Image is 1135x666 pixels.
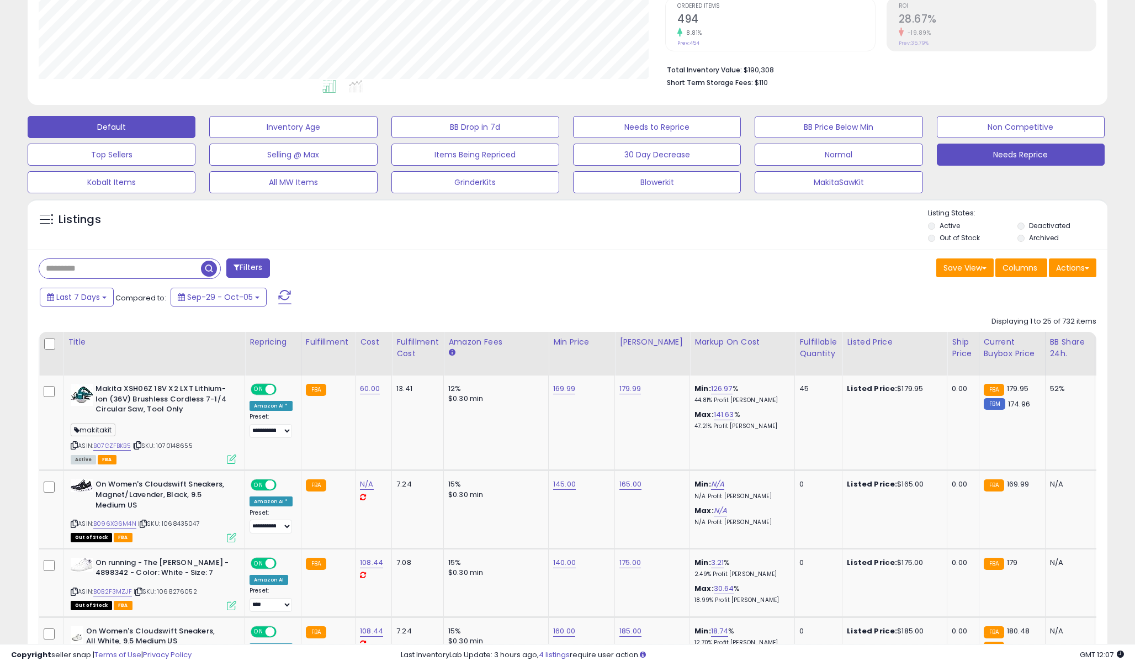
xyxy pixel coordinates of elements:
a: N/A [711,479,724,490]
span: OFF [275,385,293,394]
b: Max: [694,409,714,420]
div: % [694,410,786,430]
img: 31Nf9b9J1bL._SL40_.jpg [71,558,93,572]
label: Deactivated [1029,221,1070,230]
div: % [694,558,786,578]
div: 52% [1050,384,1086,394]
span: Sep-29 - Oct-05 [187,292,253,303]
span: ROI [899,3,1096,9]
a: B0B2F3MZJF [93,587,132,596]
li: $190,308 [667,62,1088,76]
button: All MW Items [209,171,377,193]
div: N/A [1050,558,1086,568]
label: Out of Stock [940,233,980,242]
small: Amazon Fees. [448,348,455,358]
p: 18.99% Profit [PERSON_NAME] [694,596,786,604]
button: GrinderKits [391,171,559,193]
span: Compared to: [115,293,166,303]
span: 169.99 [1007,479,1029,489]
button: Needs Reprice [937,144,1105,166]
div: Repricing [250,336,296,348]
span: 179.95 [1007,383,1028,394]
span: $110 [755,77,768,88]
a: 179.99 [619,383,641,394]
span: ON [252,558,266,568]
a: Privacy Policy [143,649,192,660]
div: Preset: [250,587,293,612]
button: Save View [936,258,994,277]
button: Top Sellers [28,144,195,166]
small: Prev: 454 [677,40,699,46]
a: 141.63 [714,409,734,420]
a: 108.44 [360,557,383,568]
p: 47.21% Profit [PERSON_NAME] [694,422,786,430]
a: 18.74 [711,626,729,637]
span: | SKU: 1070148655 [132,441,193,450]
div: $0.30 min [448,394,540,404]
button: Sep-29 - Oct-05 [171,288,267,306]
div: ASIN: [71,479,236,541]
a: N/A [714,505,727,516]
div: Last InventoryLab Update: 3 hours ago, require user action. [401,650,1124,660]
div: $165.00 [847,479,938,489]
small: FBA [984,558,1004,570]
button: Non Competitive [937,116,1105,138]
div: 13.41 [396,384,435,394]
div: seller snap | | [11,650,192,660]
a: B096XG6M4N [93,519,136,528]
span: FBA [114,533,132,542]
a: B07GZFBKB5 [93,441,131,451]
button: 30 Day Decrease [573,144,741,166]
b: Min: [694,383,711,394]
a: 165.00 [619,479,641,490]
span: ON [252,627,266,636]
div: % [694,584,786,604]
b: Listed Price: [847,626,897,636]
small: FBA [306,384,326,396]
small: FBA [306,626,326,638]
div: 15% [448,626,540,636]
div: 7.24 [396,626,435,636]
button: Last 7 Days [40,288,114,306]
div: Ship Price [952,336,974,360]
button: Kobalt Items [28,171,195,193]
div: Amazon AI * [250,401,293,411]
div: 0.00 [952,479,970,489]
small: FBM [984,398,1005,410]
span: Ordered Items [677,3,874,9]
button: Needs to Reprice [573,116,741,138]
div: % [694,626,786,647]
a: 126.97 [711,383,733,394]
div: N/A [1050,479,1086,489]
button: MakitaSawKit [755,171,922,193]
div: Displaying 1 to 25 of 732 items [991,316,1096,327]
div: Title [68,336,240,348]
small: FBA [306,479,326,491]
b: Makita XSH06Z 18V X2 LXT Lithium-Ion (36V) Brushless Cordless 7-1/4 Circular Saw, Tool Only [96,384,230,417]
b: On running - The [PERSON_NAME] - 4898342 - Color: White - Size: 7 [96,558,230,581]
span: FBA [114,601,132,610]
img: 21rB9ySY-vL._SL40_.jpg [71,626,83,648]
a: 145.00 [553,479,576,490]
div: 0.00 [952,384,970,394]
b: Listed Price: [847,479,897,489]
div: ASIN: [71,384,236,463]
div: [PERSON_NAME] [619,336,685,348]
a: 169.99 [553,383,575,394]
span: 174.96 [1008,399,1030,409]
button: Blowerkit [573,171,741,193]
span: | SKU: 1068276052 [134,587,197,596]
button: Actions [1049,258,1096,277]
div: 0 [799,558,834,568]
span: ON [252,385,266,394]
b: Listed Price: [847,557,897,568]
button: Default [28,116,195,138]
small: FBA [984,384,1004,396]
a: 160.00 [553,626,575,637]
div: Current Buybox Price [984,336,1041,360]
div: % [694,384,786,404]
a: N/A [360,479,373,490]
label: Active [940,221,960,230]
span: 179 [1007,557,1017,568]
div: 12% [448,384,540,394]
